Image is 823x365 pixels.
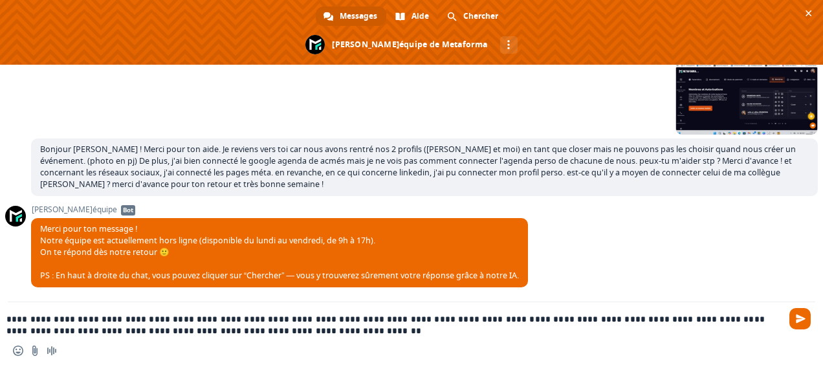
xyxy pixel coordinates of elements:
span: Messages [340,6,377,26]
div: Autres canaux [500,36,518,54]
span: Chercher [463,6,498,26]
span: Envoyer [789,308,811,329]
span: Insérer un emoji [13,346,23,356]
span: Envoyer un fichier [30,346,40,356]
span: Message audio [47,346,57,356]
textarea: Entrez votre message... [6,313,775,337]
span: Bonjour [PERSON_NAME] ! Merci pour ton aide. Je reviens vers toi car nous avons rentré nos 2 prof... [40,144,796,190]
div: Chercher [439,6,507,26]
span: Fermer le chat [802,6,815,20]
div: Aide [388,6,438,26]
span: Bot [121,205,135,216]
span: Merci pour ton message ! Notre équipe est actuellement hors ligne (disponible du lundi au vendred... [40,223,519,281]
span: Aide [411,6,429,26]
span: [PERSON_NAME]équipe [31,205,528,214]
div: Messages [316,6,386,26]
